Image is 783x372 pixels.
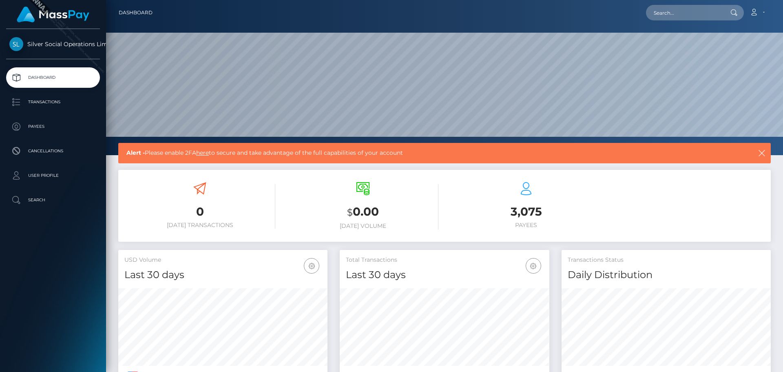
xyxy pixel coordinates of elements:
[124,222,275,229] h6: [DATE] Transactions
[9,169,97,182] p: User Profile
[568,268,765,282] h4: Daily Distribution
[9,96,97,108] p: Transactions
[347,207,353,218] small: $
[124,256,321,264] h5: USD Volume
[124,268,321,282] h4: Last 30 days
[9,145,97,157] p: Cancellations
[126,149,692,157] span: Please enable 2FA to secure and take advantage of the full capabilities of your account
[288,204,438,221] h3: 0.00
[451,204,602,220] h3: 3,075
[6,190,100,210] a: Search
[346,256,543,264] h5: Total Transactions
[6,40,100,48] span: Silver Social Operations Limited
[6,116,100,137] a: Payees
[288,223,438,229] h6: [DATE] Volume
[9,37,23,51] img: Silver Social Operations Limited
[6,141,100,161] a: Cancellations
[9,71,97,84] p: Dashboard
[6,165,100,186] a: User Profile
[646,5,723,20] input: Search...
[451,222,602,229] h6: Payees
[6,67,100,88] a: Dashboard
[6,92,100,112] a: Transactions
[17,7,89,22] img: MassPay Logo
[9,194,97,206] p: Search
[196,149,209,156] a: here
[124,204,275,220] h3: 0
[9,120,97,133] p: Payees
[126,149,145,156] b: Alert -
[346,268,543,282] h4: Last 30 days
[568,256,765,264] h5: Transactions Status
[119,4,153,21] a: Dashboard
